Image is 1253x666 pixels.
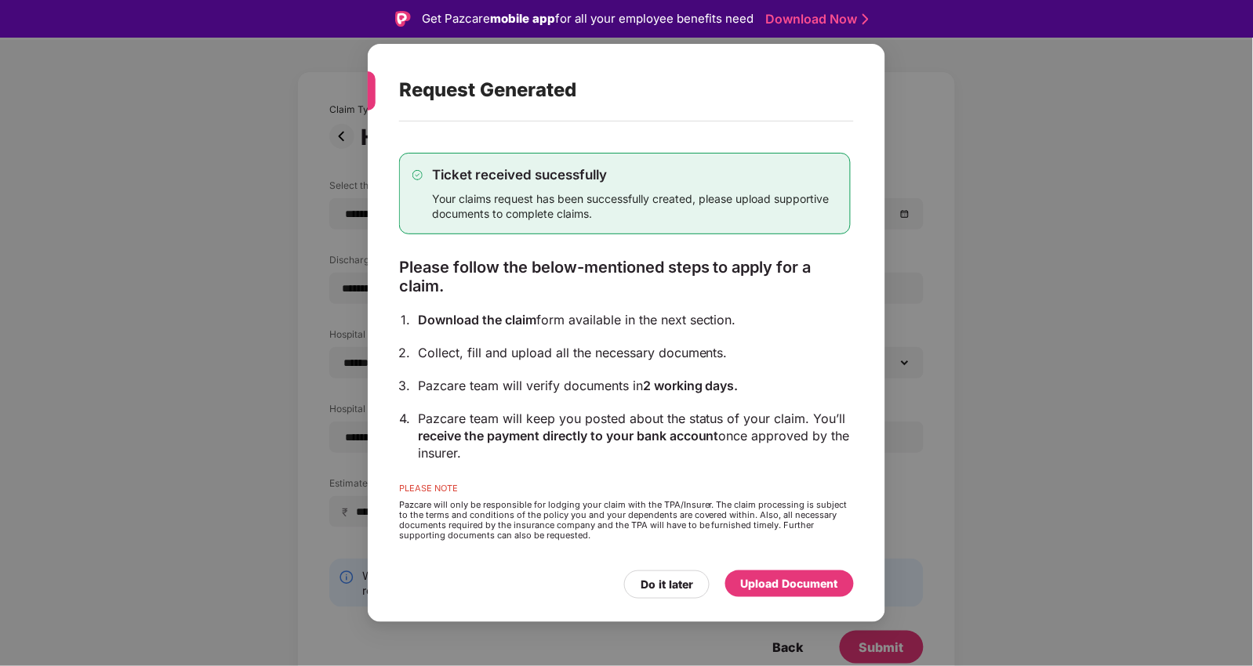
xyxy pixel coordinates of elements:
[401,311,410,328] div: 1.
[412,170,423,180] img: svg+xml;base64,PHN2ZyB4bWxucz0iaHR0cDovL3d3dy53My5vcmcvMjAwMC9zdmciIHdpZHRoPSIxMy4zMzMiIGhlaWdodD...
[766,11,864,27] a: Download Now
[418,344,851,361] div: Collect, fill and upload all the necessary documents.
[418,428,719,443] span: receive the payment directly to your bank account
[398,344,410,361] div: 2.
[418,311,851,328] div: form available in the next section.
[741,575,838,592] div: Upload Document
[398,377,410,394] div: 3.
[490,11,555,26] strong: mobile app
[432,166,837,183] div: Ticket received sucessfully
[418,410,851,461] div: Pazcare team will keep you posted about the status of your claim. You’ll once approved by the ins...
[399,500,851,541] div: Pazcare will only be responsible for lodging your claim with the TPA/Insurer. The claim processin...
[422,9,754,28] div: Get Pazcare for all your employee benefits need
[432,191,837,221] div: Your claims request has been successfully created, please upload supportive documents to complete...
[395,11,411,27] img: Logo
[418,377,851,394] div: Pazcare team will verify documents in
[418,312,536,328] span: Download the claim
[863,11,869,27] img: Stroke
[399,410,410,427] div: 4.
[643,378,739,393] span: 2 working days.
[399,60,816,121] div: Request Generated
[399,483,851,500] div: PLEASE NOTE
[399,258,851,295] div: Please follow the below-mentioned steps to apply for a claim.
[641,576,693,593] div: Do it later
